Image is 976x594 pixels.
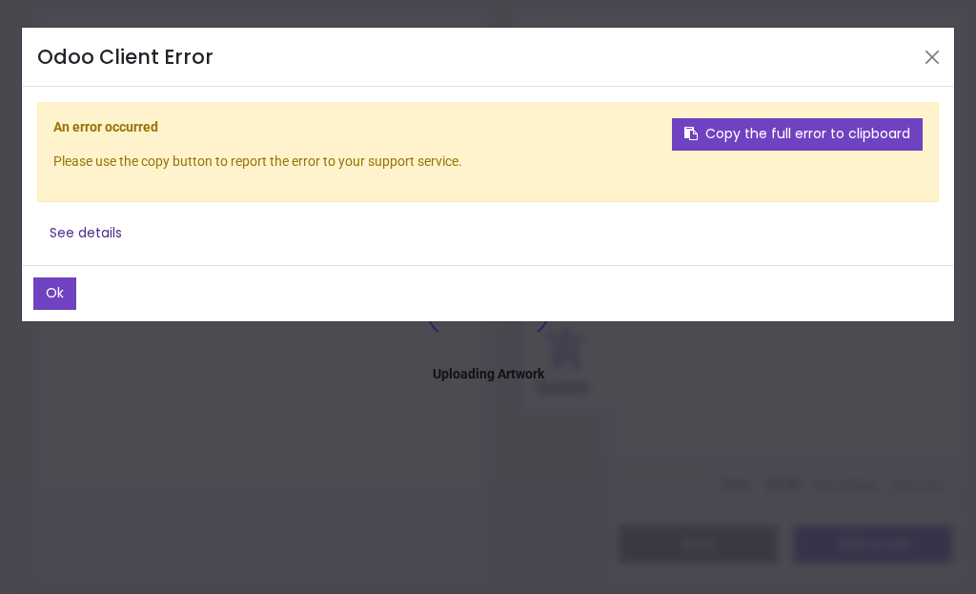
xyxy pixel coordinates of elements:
button: See details [37,217,134,250]
p: Please use the copy button to report the error to your support service. [53,153,923,172]
button: Copy the full error to clipboard [672,118,923,151]
button: Ok [33,277,76,310]
button: Close [918,43,946,72]
h4: Odoo Client Error [37,43,213,71]
b: An error occurred [53,119,158,134]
